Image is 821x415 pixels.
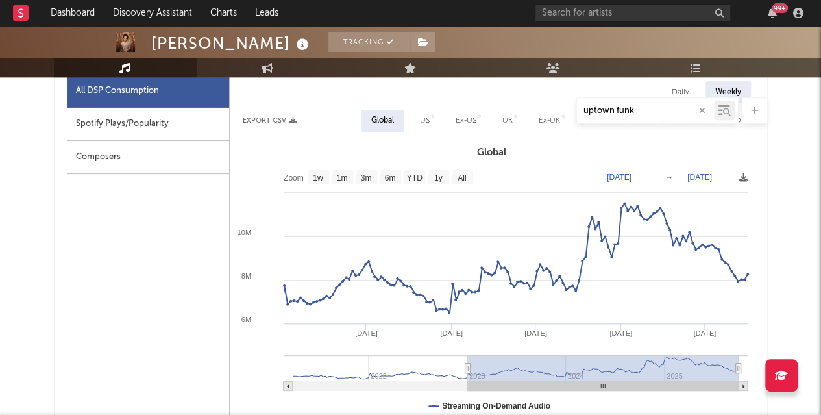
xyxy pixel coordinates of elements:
button: Tracking [328,32,410,52]
h3: Global [230,145,754,160]
div: Weekly [705,81,751,103]
text: 6M [241,316,251,323]
text: 1w [313,173,323,182]
input: Search by song name or URL [577,106,714,116]
text: [DATE] [524,329,547,337]
text: → [665,173,673,182]
text: 6m [384,173,395,182]
div: Daily [662,81,699,103]
text: [DATE] [609,329,632,337]
text: 10M [237,229,251,236]
text: [DATE] [355,329,378,337]
text: [DATE] [693,329,716,337]
text: 1m [336,173,347,182]
div: All DSP Consumption [76,83,159,99]
text: [DATE] [687,173,712,182]
button: 99+ [768,8,777,18]
text: Streaming On-Demand Audio [442,401,550,410]
text: [DATE] [440,329,463,337]
text: YTD [406,173,422,182]
div: All DSP Consumption [67,75,229,108]
div: 99 + [772,3,788,13]
text: 3m [360,173,371,182]
input: Search for artists [535,5,730,21]
div: [PERSON_NAME] [151,32,312,54]
text: 1y [434,173,442,182]
div: Spotify Plays/Popularity [67,108,229,141]
text: 8M [241,272,251,280]
text: Zoom [284,173,304,182]
text: All [458,173,466,182]
text: [DATE] [607,173,631,182]
div: Composers [67,141,229,174]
